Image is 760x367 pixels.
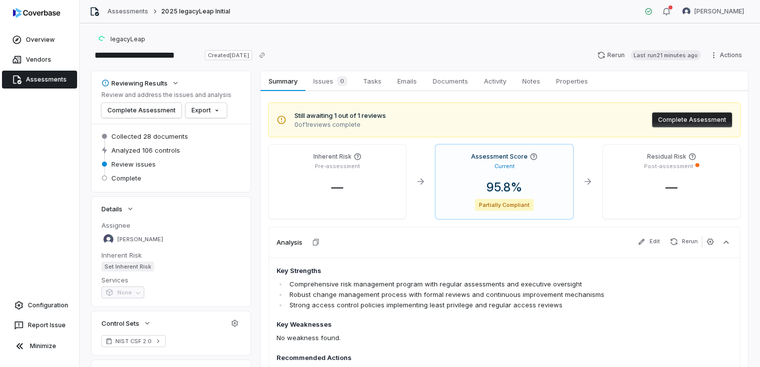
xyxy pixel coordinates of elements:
[471,153,528,161] h4: Assessment Score
[161,7,230,15] span: 2025 legacyLeap Initial
[186,103,227,118] button: Export
[101,319,139,328] span: Control Sets
[117,236,163,243] span: [PERSON_NAME]
[205,50,252,60] span: Created [DATE]
[253,46,271,64] button: Copy link
[315,163,360,170] p: Pre-assessment
[103,234,113,244] img: Luke Taylor avatar
[277,353,641,363] h4: Recommended Actions
[111,132,188,141] span: Collected 28 documents
[4,316,75,334] button: Report Issue
[101,91,231,99] p: Review and address the issues and analysis
[475,199,534,211] span: Partially Compliant
[309,74,351,88] span: Issues
[644,163,693,170] p: Post-assessment
[552,75,592,88] span: Properties
[393,75,421,88] span: Emails
[313,153,352,161] h4: Inherent Risk
[287,279,641,289] li: Comprehensive risk management program with regular assessments and executive oversight
[277,238,302,247] h3: Analysis
[478,180,530,194] span: 95.8 %
[28,321,66,329] span: Report Issue
[652,112,732,127] button: Complete Assessment
[98,200,137,218] button: Details
[294,121,386,129] span: 0 of 1 reviews complete
[110,35,145,43] span: legacyLeap
[707,48,748,63] button: Actions
[277,333,641,343] p: No weakness found.
[682,7,690,15] img: Luke Taylor avatar
[4,336,75,356] button: Minimize
[111,174,141,183] span: Complete
[111,160,156,169] span: Review issues
[107,7,148,15] a: Assessments
[658,180,685,194] span: —
[98,314,154,332] button: Control Sets
[666,236,702,248] button: Rerun
[30,342,56,350] span: Minimize
[2,51,77,69] a: Vendors
[323,180,351,194] span: —
[26,36,55,44] span: Overview
[26,56,51,64] span: Vendors
[101,262,154,272] span: Set Inherent Risk
[518,75,544,88] span: Notes
[101,335,166,347] a: NIST CSF 2.0
[101,275,241,284] dt: Services
[115,337,152,345] span: NIST CSF 2.0
[94,30,148,48] button: https://legacyleap.ai/legacyLeap
[98,74,183,92] button: Reviewing Results
[265,75,301,88] span: Summary
[101,204,122,213] span: Details
[101,79,168,88] div: Reviewing Results
[101,221,241,230] dt: Assignee
[676,4,750,19] button: Luke Taylor avatar[PERSON_NAME]
[337,76,347,86] span: 0
[13,8,60,18] img: logo-D7KZi-bG.svg
[287,289,641,300] li: Robust change management process with formal reviews and continuous improvement mechanisms
[294,111,386,121] span: Still awaiting 1 out of 1 reviews
[694,7,744,15] span: [PERSON_NAME]
[494,163,515,170] p: Current
[277,320,641,330] h4: Key Weaknesses
[28,301,68,309] span: Configuration
[429,75,472,88] span: Documents
[4,296,75,314] a: Configuration
[359,75,385,88] span: Tasks
[111,146,180,155] span: Analyzed 106 controls
[631,50,701,60] span: Last run 21 minutes ago
[480,75,510,88] span: Activity
[287,300,641,310] li: Strong access control policies implementing least privilege and regular access reviews
[591,48,707,63] button: RerunLast run21 minutes ago
[277,266,641,276] h4: Key Strengths
[101,103,182,118] button: Complete Assessment
[2,31,77,49] a: Overview
[26,76,67,84] span: Assessments
[2,71,77,89] a: Assessments
[634,236,664,248] button: Edit
[647,153,686,161] h4: Residual Risk
[101,251,241,260] dt: Inherent Risk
